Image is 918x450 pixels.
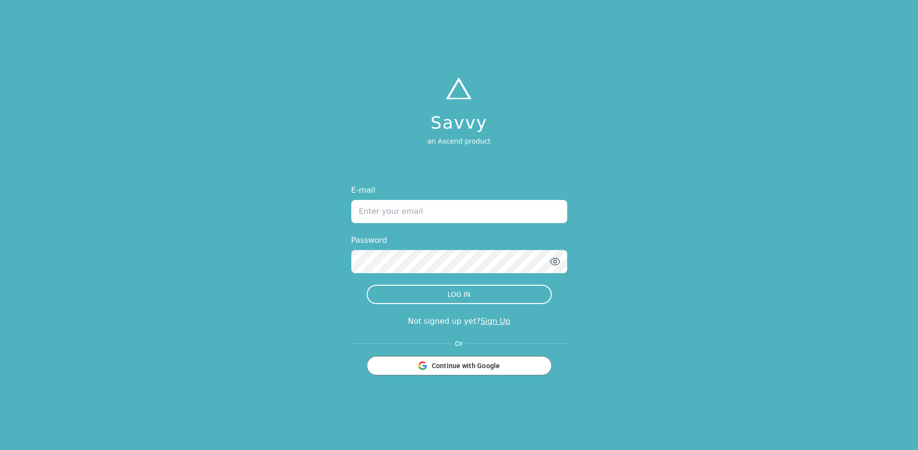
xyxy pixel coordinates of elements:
[351,235,567,246] label: Password
[351,200,567,223] input: Enter your email
[480,317,510,326] a: Sign Up
[427,136,491,146] p: an Ascend product
[432,361,500,371] span: Continue with Google
[427,113,491,132] h1: Savvy
[367,356,552,375] button: Continue with Google
[351,185,567,196] label: E-mail
[451,339,467,348] span: Or
[408,317,480,326] span: Not signed up yet?
[367,285,552,304] button: LOG IN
